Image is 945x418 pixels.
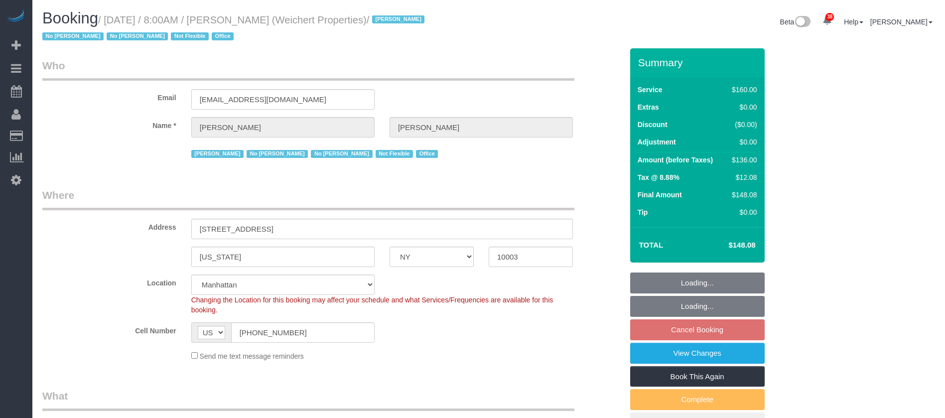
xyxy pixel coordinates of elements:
legend: Where [42,188,574,210]
span: Not Flexible [171,32,209,40]
span: Office [416,150,438,158]
span: 38 [825,13,834,21]
input: First Name [191,117,375,138]
input: City [191,247,375,267]
legend: Who [42,58,574,81]
legend: What [42,389,574,411]
span: No [PERSON_NAME] [42,32,104,40]
a: Help [844,18,863,26]
div: ($0.00) [728,120,757,130]
label: Tax @ 8.88% [638,172,679,182]
div: $160.00 [728,85,757,95]
input: Cell Number [231,322,375,343]
label: Service [638,85,663,95]
a: Beta [780,18,811,26]
input: Last Name [390,117,573,138]
span: No [PERSON_NAME] [247,150,308,158]
label: Discount [638,120,668,130]
div: $0.00 [728,102,757,112]
span: Booking [42,9,98,27]
span: [PERSON_NAME] [372,15,424,23]
span: Not Flexible [376,150,413,158]
span: Send me text message reminders [200,352,304,360]
input: Email [191,89,375,110]
a: [PERSON_NAME] [870,18,933,26]
label: Final Amount [638,190,682,200]
div: $0.00 [728,207,757,217]
span: No [PERSON_NAME] [311,150,372,158]
a: Book This Again [630,366,765,387]
label: Email [35,89,184,103]
label: Address [35,219,184,232]
div: $12.08 [728,172,757,182]
label: Extras [638,102,659,112]
div: $0.00 [728,137,757,147]
small: / [DATE] / 8:00AM / [PERSON_NAME] (Weichert Properties) [42,14,427,42]
a: 38 [817,10,837,32]
h4: $148.08 [698,241,755,250]
span: Office [212,32,234,40]
span: Changing the Location for this booking may affect your schedule and what Services/Frequencies are... [191,296,553,314]
div: $148.08 [728,190,757,200]
label: Tip [638,207,648,217]
img: Automaid Logo [6,10,26,24]
label: Name * [35,117,184,131]
span: No [PERSON_NAME] [107,32,168,40]
label: Location [35,275,184,288]
a: View Changes [630,343,765,364]
strong: Total [639,241,664,249]
span: [PERSON_NAME] [191,150,244,158]
h3: Summary [638,57,760,68]
label: Amount (before Taxes) [638,155,713,165]
label: Adjustment [638,137,676,147]
div: $136.00 [728,155,757,165]
label: Cell Number [35,322,184,336]
img: New interface [794,16,810,29]
input: Zip Code [489,247,573,267]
